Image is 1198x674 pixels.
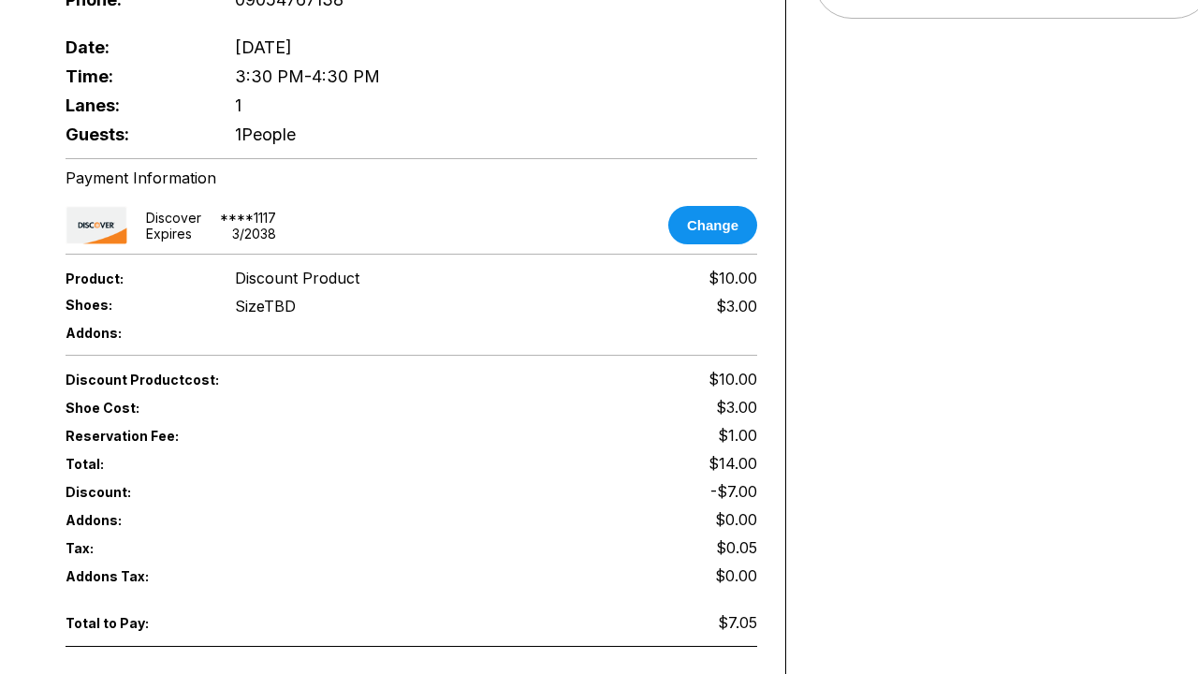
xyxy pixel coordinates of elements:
span: Lanes: [66,95,204,115]
div: Size TBD [235,297,296,315]
span: Discount Product [235,269,359,287]
div: 3 / 2038 [232,226,276,242]
span: $0.00 [715,566,757,585]
span: $1.00 [718,426,757,445]
span: Time: [66,66,204,86]
span: Shoe Cost: [66,400,204,416]
span: -$7.00 [710,482,757,501]
span: $14.00 [709,454,757,473]
span: $3.00 [716,398,757,417]
span: Date: [66,37,204,57]
span: Addons: [66,512,204,528]
span: Reservation Fee: [66,428,412,444]
div: $3.00 [716,297,757,315]
span: Addons: [66,325,204,341]
span: $10.00 [709,370,757,388]
span: Product: [66,271,204,286]
span: 1 People [235,125,296,144]
span: 1 [235,95,241,115]
div: discover [146,210,201,226]
span: Guests: [66,125,204,144]
span: Tax: [66,540,204,556]
span: $0.00 [715,510,757,529]
div: Expires [146,226,192,242]
span: Total to Pay: [66,615,204,631]
span: Discount: [66,484,412,500]
span: 3:30 PM - 4:30 PM [235,66,380,86]
span: Shoes: [66,297,204,313]
button: Change [668,206,757,244]
span: $7.05 [718,613,757,632]
span: Total: [66,456,412,472]
span: $10.00 [709,269,757,287]
div: Payment Information [66,168,757,187]
span: Discount Product cost: [66,372,412,388]
span: [DATE] [235,37,292,57]
span: $0.05 [716,538,757,557]
span: Addons Tax: [66,568,204,584]
img: card [66,206,127,244]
